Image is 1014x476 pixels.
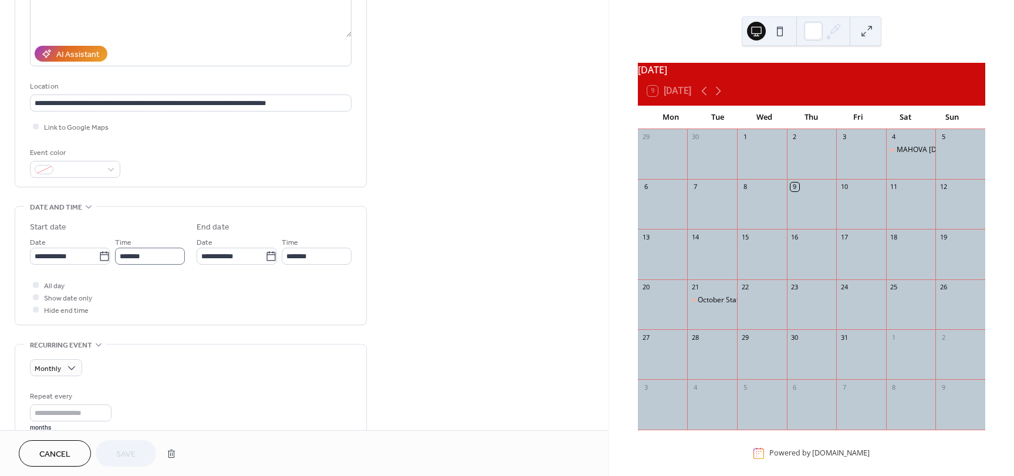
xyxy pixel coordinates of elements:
div: 9 [790,183,799,191]
div: Sun [929,106,976,129]
div: 8 [741,183,749,191]
div: 29 [741,333,749,342]
div: Start date [30,221,66,234]
div: 1 [890,333,898,342]
div: October Stated Communication [687,295,737,305]
button: AI Assistant [35,46,107,62]
span: Time [115,237,131,249]
div: 30 [691,133,699,141]
a: [DOMAIN_NAME] [812,448,870,458]
div: October Stated Communication [698,295,800,305]
span: Link to Google Maps [44,121,109,134]
span: Show date only [44,292,92,305]
div: 10 [840,183,849,191]
div: 3 [840,133,849,141]
div: 18 [890,232,898,241]
div: 27 [641,333,650,342]
div: 6 [790,383,799,391]
span: Date [197,237,212,249]
div: 5 [939,133,948,141]
div: 26 [939,283,948,292]
div: 7 [691,183,699,191]
span: Date [30,237,46,249]
div: Wed [741,106,788,129]
div: 8 [890,383,898,391]
span: Cancel [39,448,70,461]
div: Sat [882,106,929,129]
div: [DATE] [638,63,985,77]
span: Hide end time [44,305,89,317]
div: Event color [30,147,118,159]
span: Monthly [35,362,61,376]
div: Location [30,80,349,93]
div: 5 [741,383,749,391]
div: 22 [741,283,749,292]
div: Thu [788,106,835,129]
div: 25 [890,283,898,292]
div: 7 [840,383,849,391]
span: Date and time [30,201,82,214]
span: Recurring event [30,339,92,352]
button: Cancel [19,440,91,467]
span: All day [44,280,65,292]
div: Mon [647,106,694,129]
div: Repeat every [30,390,109,403]
div: 16 [790,232,799,241]
div: 20 [641,283,650,292]
div: End date [197,221,229,234]
div: 31 [840,333,849,342]
div: Fri [835,106,882,129]
div: 12 [939,183,948,191]
div: 3 [641,383,650,391]
div: Powered by [769,448,870,458]
div: AI Assistant [56,49,99,61]
div: months [30,424,111,432]
div: 24 [840,283,849,292]
div: 2 [939,333,948,342]
div: 6 [641,183,650,191]
div: 21 [691,283,699,292]
div: 14 [691,232,699,241]
div: 13 [641,232,650,241]
div: 19 [939,232,948,241]
div: 2 [790,133,799,141]
div: 17 [840,232,849,241]
div: 15 [741,232,749,241]
span: Time [282,237,298,249]
div: 4 [691,383,699,391]
div: MAHOVA Family Day [886,145,936,155]
div: 30 [790,333,799,342]
div: 4 [890,133,898,141]
div: 28 [691,333,699,342]
div: 23 [790,283,799,292]
div: MAHOVA [DATE] [897,145,952,155]
div: 1 [741,133,749,141]
div: Tue [694,106,741,129]
div: 9 [939,383,948,391]
div: 11 [890,183,898,191]
div: 29 [641,133,650,141]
